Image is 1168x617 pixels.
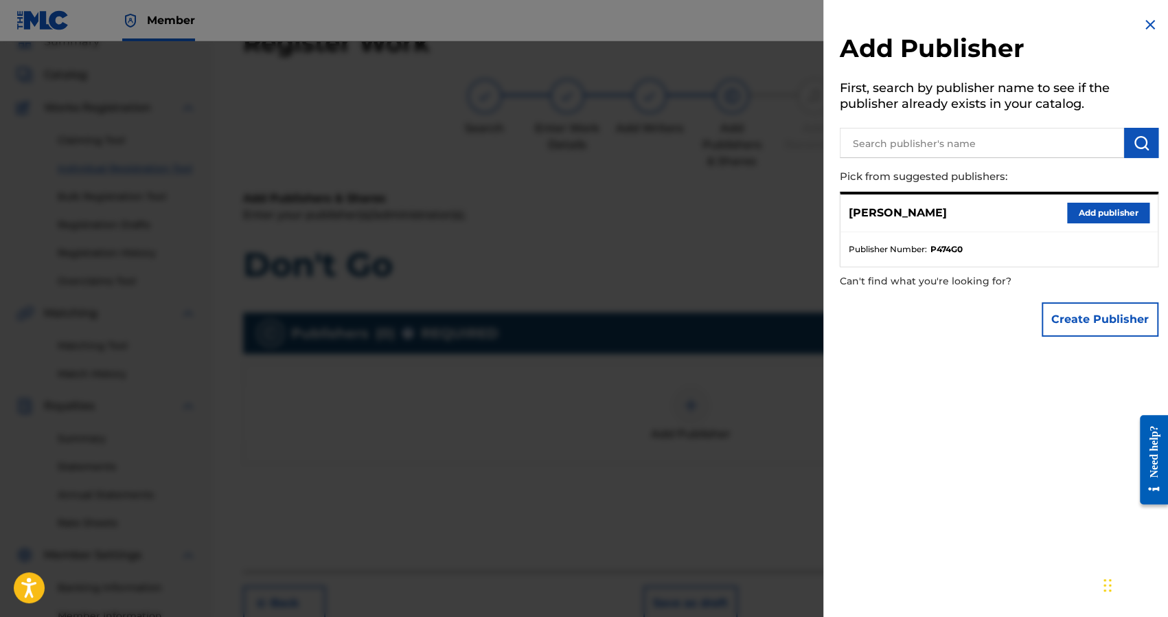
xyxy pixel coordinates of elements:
[16,10,69,30] img: MLC Logo
[849,243,927,256] span: Publisher Number :
[849,205,947,221] p: [PERSON_NAME]
[1103,565,1112,606] div: Drag
[122,12,139,29] img: Top Rightsholder
[1130,405,1168,515] iframe: Resource Center
[147,12,195,28] span: Member
[1067,203,1149,223] button: Add publisher
[1099,551,1168,617] iframe: Chat Widget
[930,243,963,256] strong: P474G0
[840,267,1080,295] p: Can't find what you're looking for?
[840,128,1124,158] input: Search publisher's name
[840,33,1158,68] h2: Add Publisher
[840,162,1080,192] p: Pick from suggested publishers:
[1133,135,1149,151] img: Search Works
[1042,302,1158,337] button: Create Publisher
[840,76,1158,120] h5: First, search by publisher name to see if the publisher already exists in your catalog.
